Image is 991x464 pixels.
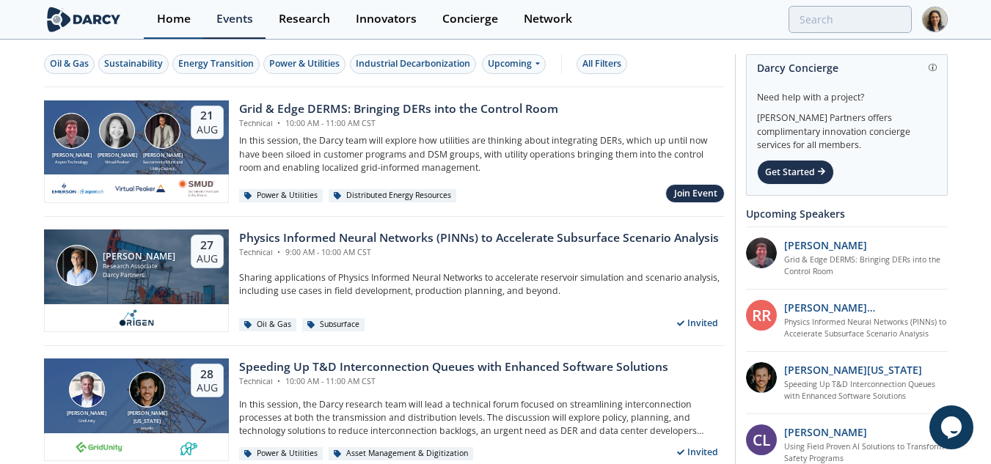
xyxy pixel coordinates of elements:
[197,252,218,265] div: Aug
[746,300,777,331] div: RR
[49,159,95,165] div: Aspen Technology
[239,189,323,202] div: Power & Utilities
[50,57,89,70] div: Oil & Gas
[103,251,175,262] div: [PERSON_NAME]
[746,362,777,393] img: 1b183925-147f-4a47-82c9-16eeeed5003c
[577,54,627,74] button: All Filters
[350,54,476,74] button: Industrial Decarbonization
[239,318,297,331] div: Oil & Gas
[674,187,717,200] div: Join Event
[482,54,546,74] div: Upcoming
[49,152,95,160] div: [PERSON_NAME]
[140,159,186,172] div: Sacramento Municipal Utility District.
[784,424,867,440] p: [PERSON_NAME]
[239,447,323,460] div: Power & Utilities
[784,362,922,378] p: [PERSON_NAME][US_STATE]
[922,7,948,32] img: Profile
[145,113,180,149] img: Yevgeniy Postnov
[239,398,725,438] p: In this session, the Darcy research team will lead a technical forum focused on streamlining inte...
[98,54,169,74] button: Sustainability
[239,247,719,259] div: Technical 9:00 AM - 10:00 AM CST
[784,237,867,253] p: [PERSON_NAME]
[104,57,163,70] div: Sustainability
[239,358,668,376] div: Speeding Up T&D Interconnection Queues with Enhanced Software Solutions
[74,438,125,456] img: 1659894010494-gridunity-wp-logo.png
[784,379,948,402] a: Speeding Up T&D Interconnection Queues with Enhanced Software Solutions
[172,54,260,74] button: Energy Transition
[95,159,140,165] div: Virtual Peaker
[356,13,417,25] div: Innovators
[442,13,498,25] div: Concierge
[64,418,109,424] div: GridUnity
[757,160,834,185] div: Get Started
[356,57,470,70] div: Industrial Decarbonization
[216,13,253,25] div: Events
[524,13,572,25] div: Network
[44,100,725,203] a: Jonathan Curtis [PERSON_NAME] Aspen Technology Brenda Chew [PERSON_NAME] Virtual Peaker Yevgeniy ...
[114,309,158,327] img: origen.ai.png
[757,55,937,81] div: Darcy Concierge
[197,381,218,394] div: Aug
[52,180,103,197] img: cb84fb6c-3603-43a1-87e3-48fd23fb317a
[746,201,948,227] div: Upcoming Speakers
[197,108,218,123] div: 21
[329,447,474,460] div: Asset Management & Digitization
[69,372,105,408] img: Brian Fitzsimons
[157,13,191,25] div: Home
[329,189,457,202] div: Distributed Energy Resources
[929,64,937,72] img: information.svg
[275,247,283,257] span: •
[178,57,254,70] div: Energy Transition
[99,113,135,149] img: Brenda Chew
[582,57,621,70] div: All Filters
[269,57,340,70] div: Power & Utilities
[44,7,124,32] img: logo-wide.svg
[746,237,777,268] img: accc9a8e-a9c1-4d58-ae37-132228efcf55
[114,180,166,197] img: virtual-peaker.com.png
[103,270,175,280] div: Darcy Partners
[177,180,219,197] img: Smud.org.png
[56,245,98,286] img: Juan Mayol
[757,81,937,104] div: Need help with a project?
[746,424,777,455] div: CL
[125,410,170,425] div: [PERSON_NAME][US_STATE]
[180,438,198,456] img: 336b6de1-6040-4323-9c13-5718d9811639
[789,6,912,33] input: Advanced Search
[239,100,558,118] div: Grid & Edge DERMS: Bringing DERs into the Control Room
[239,134,725,174] p: In this session, the Darcy team will explore how utilities are thinking about integrating DERs, w...
[64,410,109,418] div: [PERSON_NAME]
[44,358,725,461] a: Brian Fitzsimons [PERSON_NAME] GridUnity Luigi Montana [PERSON_NAME][US_STATE] envelio 28 Aug Spe...
[670,314,725,333] div: Invited
[302,318,365,331] div: Subsurface
[54,113,89,149] img: Jonathan Curtis
[275,118,283,128] span: •
[197,238,218,253] div: 27
[140,152,186,160] div: [PERSON_NAME]
[665,184,724,204] button: Join Event
[239,229,719,247] div: Physics Informed Neural Networks (PINNs) to Accelerate Subsurface Scenario Analysis
[929,405,976,449] iframe: chat widget
[275,376,283,386] span: •
[279,13,330,25] div: Research
[129,372,165,408] img: Luigi Montana
[125,425,170,431] div: envelio
[784,300,948,315] p: [PERSON_NAME] [PERSON_NAME]
[95,152,140,160] div: [PERSON_NAME]
[239,118,558,130] div: Technical 10:00 AM - 11:00 AM CST
[263,54,345,74] button: Power & Utilities
[784,254,948,278] a: Grid & Edge DERMS: Bringing DERs into the Control Room
[239,376,668,388] div: Technical 10:00 AM - 11:00 AM CST
[197,367,218,382] div: 28
[197,123,218,136] div: Aug
[239,271,725,298] p: Sharing applications of Physics Informed Neural Networks to accelerate reservoir simulation and s...
[670,443,725,462] div: Invited
[757,104,937,152] div: [PERSON_NAME] Partners offers complimentary innovation concierge services for all members.
[103,262,175,271] div: Research Associate
[44,229,725,332] a: Juan Mayol [PERSON_NAME] Research Associate Darcy Partners 27 Aug Physics Informed Neural Network...
[784,317,948,340] a: Physics Informed Neural Networks (PINNs) to Accelerate Subsurface Scenario Analysis
[44,54,95,74] button: Oil & Gas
